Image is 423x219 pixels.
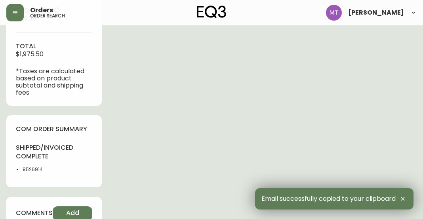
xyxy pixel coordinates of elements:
[23,166,92,173] li: 8526914
[261,195,396,202] span: Email successfully copied to your clipboard
[30,7,53,13] span: Orders
[30,13,65,18] h5: order search
[16,143,92,161] h4: shipped/invoiced complete
[16,42,92,51] h4: total
[197,6,226,18] img: logo
[16,125,92,133] h4: com order summary
[16,68,92,96] p: *Taxes are calculated based on product subtotal and shipping fees
[326,5,342,21] img: 397d82b7ede99da91c28605cdd79fceb
[16,209,53,217] h4: comments
[348,10,404,16] span: [PERSON_NAME]
[16,50,44,59] span: $1,975.50
[66,209,79,217] span: Add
